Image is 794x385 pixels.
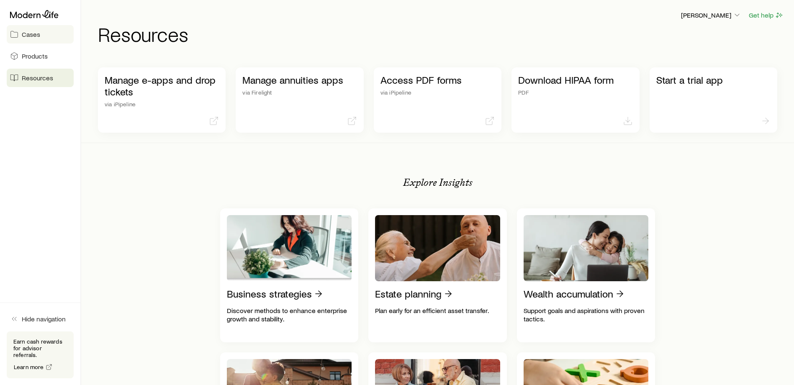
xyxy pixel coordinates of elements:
[105,101,219,108] p: via iPipeline
[375,215,500,281] img: Estate planning
[242,74,357,86] p: Manage annuities apps
[681,11,741,19] p: [PERSON_NAME]
[380,74,495,86] p: Access PDF forms
[22,30,40,38] span: Cases
[524,215,649,281] img: Wealth accumulation
[368,208,507,342] a: Estate planningPlan early for an efficient asset transfer.
[7,47,74,65] a: Products
[98,24,784,44] h1: Resources
[220,208,359,342] a: Business strategiesDiscover methods to enhance enterprise growth and stability.
[242,89,357,96] p: via Firelight
[7,331,74,378] div: Earn cash rewards for advisor referrals.Learn more
[518,89,632,96] p: PDF
[511,67,639,133] a: Download HIPAA formPDF
[105,74,219,98] p: Manage e-apps and drop tickets
[518,74,632,86] p: Download HIPAA form
[22,315,66,323] span: Hide navigation
[14,364,44,370] span: Learn more
[403,177,473,188] p: Explore Insights
[517,208,655,342] a: Wealth accumulationSupport goals and aspirations with proven tactics.
[227,288,312,300] p: Business strategies
[7,310,74,328] button: Hide navigation
[227,306,352,323] p: Discover methods to enhance enterprise growth and stability.
[524,306,649,323] p: Support goals and aspirations with proven tactics.
[22,74,53,82] span: Resources
[227,215,352,281] img: Business strategies
[22,52,48,60] span: Products
[375,306,500,315] p: Plan early for an efficient asset transfer.
[375,288,442,300] p: Estate planning
[7,25,74,44] a: Cases
[13,338,67,358] p: Earn cash rewards for advisor referrals.
[7,69,74,87] a: Resources
[748,10,784,20] button: Get help
[380,89,495,96] p: via iPipeline
[524,288,613,300] p: Wealth accumulation
[656,74,771,86] p: Start a trial app
[681,10,742,21] button: [PERSON_NAME]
